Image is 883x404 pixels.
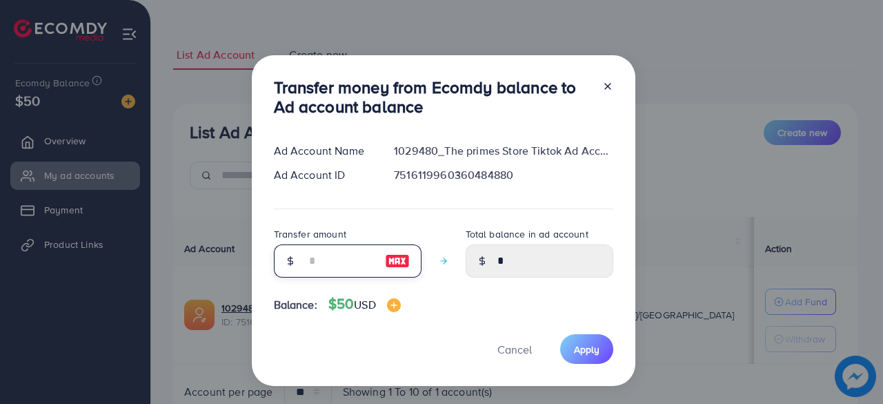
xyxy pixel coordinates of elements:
[466,227,588,241] label: Total balance in ad account
[274,297,317,313] span: Balance:
[263,167,384,183] div: Ad Account ID
[274,77,591,117] h3: Transfer money from Ecomdy balance to Ad account balance
[383,167,624,183] div: 7516119960360484880
[497,342,532,357] span: Cancel
[574,343,599,356] span: Apply
[354,297,375,312] span: USD
[274,227,346,241] label: Transfer amount
[385,253,410,269] img: image
[480,334,549,364] button: Cancel
[263,143,384,159] div: Ad Account Name
[328,296,401,313] h4: $50
[387,298,401,312] img: image
[560,334,613,364] button: Apply
[383,143,624,159] div: 1029480_The primes Store Tiktok Ad Account_1749983053900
